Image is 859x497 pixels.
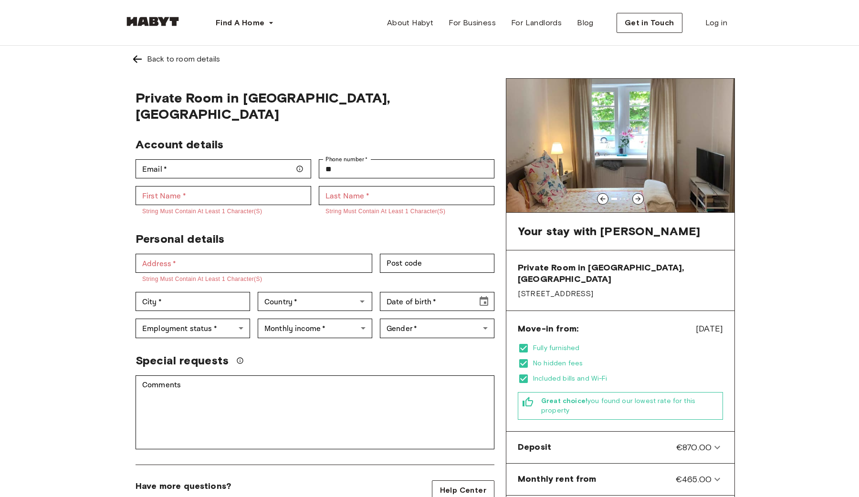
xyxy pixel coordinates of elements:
b: Great choice! [541,397,587,405]
span: Get in Touch [625,17,674,29]
span: Have more questions? [136,480,231,492]
img: Image of the room [506,79,734,212]
span: Move-in from: [518,323,578,334]
span: Fully furnished [533,343,723,353]
span: About Habyt [387,17,433,29]
span: [DATE] [696,322,723,335]
a: About Habyt [379,13,441,32]
div: City [136,292,250,311]
span: Private Room in [GEOGRAPHIC_DATA], [GEOGRAPHIC_DATA] [518,262,723,285]
span: [STREET_ADDRESS] [518,289,723,299]
span: For Business [449,17,496,29]
span: Special requests [136,353,229,368]
a: For Landlords [503,13,569,32]
span: Monthly rent from [518,473,597,486]
img: Left pointing arrow [132,53,143,65]
div: Email [136,159,311,178]
button: Find A Home [208,13,282,32]
span: Help Center [440,485,486,496]
label: Phone number [325,155,368,164]
span: €870.00 [676,441,712,454]
span: Included bills and Wi-Fi [533,374,723,383]
button: Open [356,295,369,308]
a: For Business [441,13,503,32]
div: Back to room details [147,53,220,65]
p: String must contain at least 1 character(s) [325,207,488,217]
span: No hidden fees [533,359,723,368]
button: Choose date [474,292,493,311]
span: For Landlords [511,17,562,29]
span: €465.00 [676,473,712,486]
span: Account details [136,137,223,151]
div: Deposit€870.00 [510,435,731,459]
span: Find A Home [216,17,264,29]
a: Log in [698,13,735,32]
a: Left pointing arrowBack to room details [124,46,735,72]
div: Monthly rent from€465.00 [510,467,731,491]
p: String must contain at least 1 character(s) [142,275,366,284]
span: Your stay with [PERSON_NAME] [518,224,700,238]
a: Blog [569,13,601,32]
span: Deposit [518,441,551,454]
img: Habyt [124,17,181,26]
div: Post code [380,254,494,273]
span: Blog [577,17,594,29]
div: First Name [136,186,311,217]
div: Comments [136,375,494,449]
div: Last Name [319,186,494,217]
span: Personal details [136,232,224,246]
button: Get in Touch [617,13,682,33]
svg: We'll do our best to accommodate your request, but please note we can't guarantee it will be poss... [236,357,244,364]
svg: Make sure your email is correct — we'll send your booking details there. [296,165,304,173]
span: Log in [705,17,727,29]
span: you found our lowest rate for this property [541,396,719,415]
div: Phone number [319,159,494,178]
p: String must contain at least 1 character(s) [142,207,304,217]
span: Private Room in [GEOGRAPHIC_DATA], [GEOGRAPHIC_DATA] [136,90,494,122]
div: Address [136,254,372,284]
